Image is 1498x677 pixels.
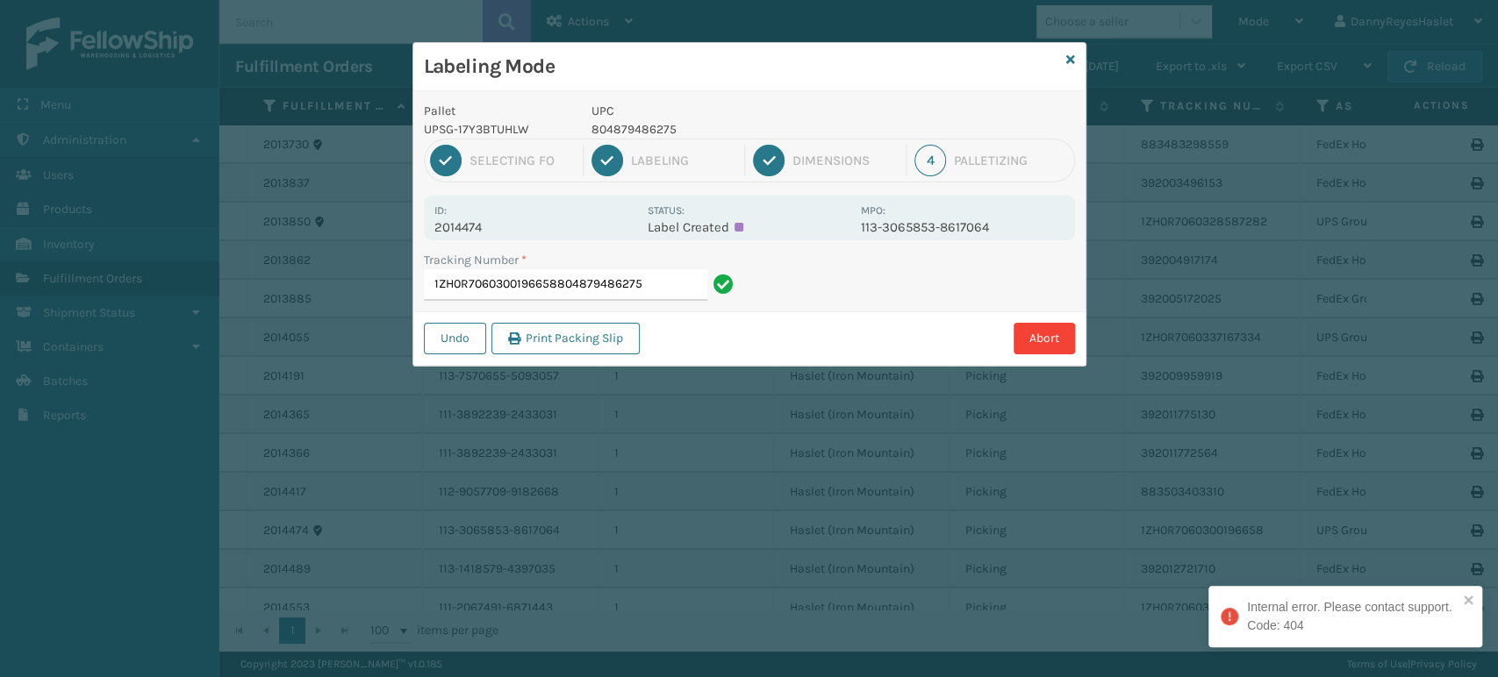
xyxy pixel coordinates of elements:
[1247,598,1458,635] div: Internal error. Please contact support. Code: 404
[648,204,684,217] label: Status:
[430,145,462,176] div: 1
[648,219,850,235] p: Label Created
[591,120,850,139] p: 804879486275
[631,153,736,168] div: Labeling
[861,204,885,217] label: MPO:
[954,153,1068,168] div: Palletizing
[491,323,640,354] button: Print Packing Slip
[861,219,1064,235] p: 113-3065853-8617064
[591,145,623,176] div: 2
[792,153,898,168] div: Dimensions
[914,145,946,176] div: 4
[591,102,850,120] p: UPC
[469,153,575,168] div: Selecting FO
[434,204,447,217] label: Id:
[424,251,527,269] label: Tracking Number
[424,323,486,354] button: Undo
[753,145,785,176] div: 3
[1463,593,1475,609] button: close
[424,53,1059,80] h3: Labeling Mode
[1014,323,1075,354] button: Abort
[434,219,637,235] p: 2014474
[424,120,571,139] p: UPSG-17Y3BTUHLW
[424,102,571,120] p: Pallet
